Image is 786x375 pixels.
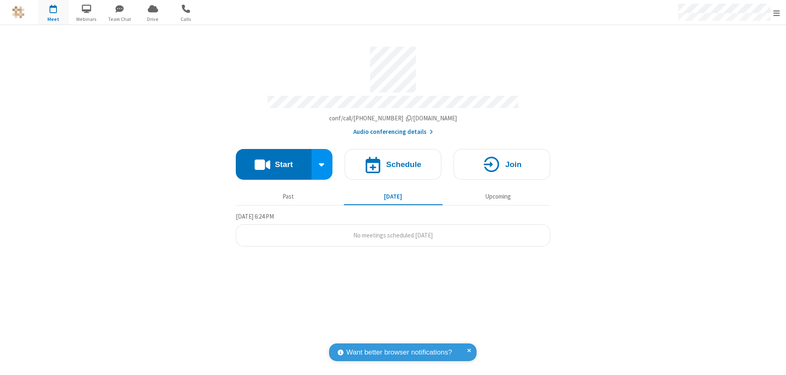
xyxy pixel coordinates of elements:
[71,16,102,23] span: Webinars
[236,212,550,247] section: Today's Meetings
[345,149,441,180] button: Schedule
[505,160,522,168] h4: Join
[171,16,201,23] span: Calls
[454,149,550,180] button: Join
[346,347,452,358] span: Want better browser notifications?
[38,16,69,23] span: Meet
[236,212,274,220] span: [DATE] 6:24 PM
[236,41,550,137] section: Account details
[329,114,457,123] button: Copy my meeting room linkCopy my meeting room link
[353,231,433,239] span: No meetings scheduled [DATE]
[353,127,433,137] button: Audio conferencing details
[236,149,312,180] button: Start
[386,160,421,168] h4: Schedule
[449,189,547,204] button: Upcoming
[12,6,25,18] img: QA Selenium DO NOT DELETE OR CHANGE
[312,149,333,180] div: Start conference options
[275,160,293,168] h4: Start
[138,16,168,23] span: Drive
[329,114,457,122] span: Copy my meeting room link
[344,189,443,204] button: [DATE]
[104,16,135,23] span: Team Chat
[239,189,338,204] button: Past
